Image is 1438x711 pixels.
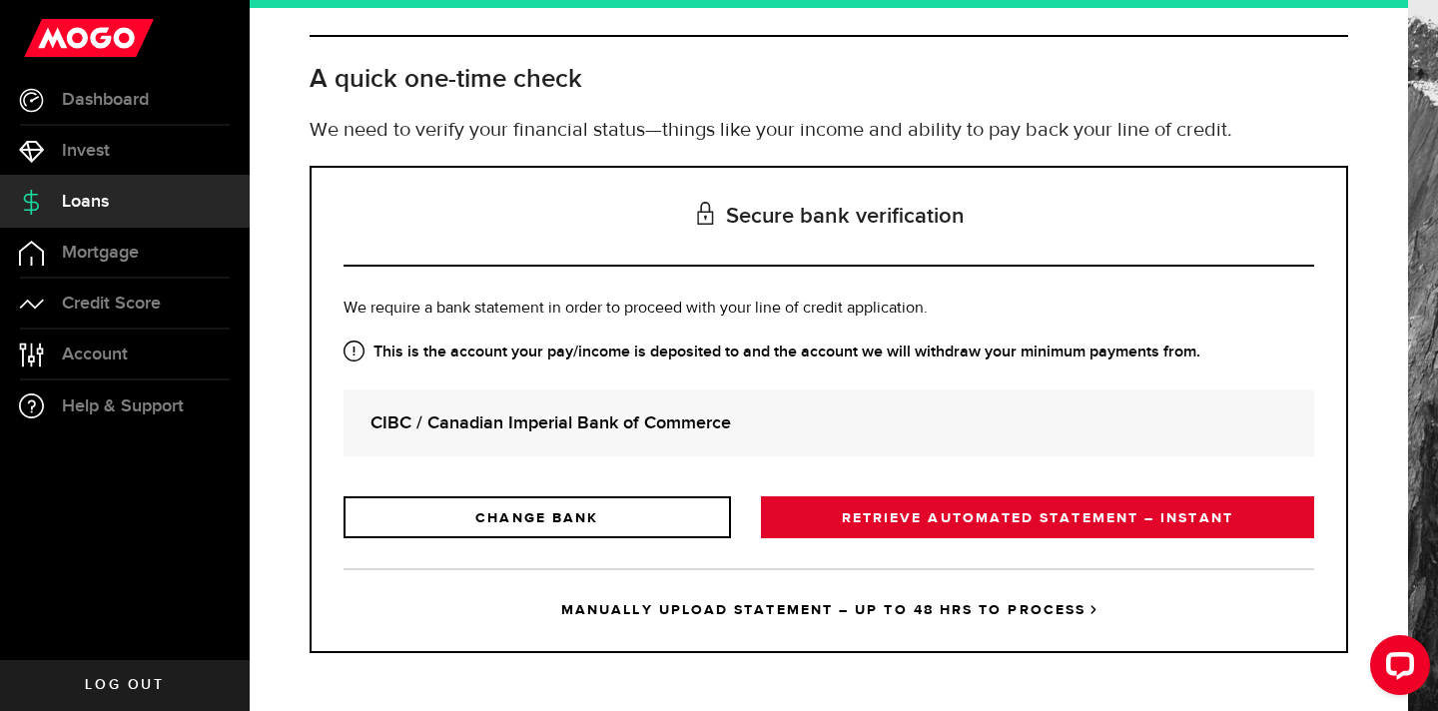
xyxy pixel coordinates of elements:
span: Loans [62,193,109,211]
span: Invest [62,142,110,160]
h3: Secure bank verification [344,168,1314,267]
span: Account [62,346,128,363]
p: We need to verify your financial status—things like your income and ability to pay back your line... [310,116,1348,146]
span: We require a bank statement in order to proceed with your line of credit application. [344,301,928,317]
span: Help & Support [62,397,184,415]
span: Dashboard [62,91,149,109]
a: RETRIEVE AUTOMATED STATEMENT – INSTANT [761,496,1314,538]
span: Mortgage [62,244,139,262]
strong: This is the account your pay/income is deposited to and the account we will withdraw your minimum... [344,341,1314,364]
h2: A quick one-time check [310,63,1348,96]
strong: CIBC / Canadian Imperial Bank of Commerce [370,409,1287,436]
iframe: LiveChat chat widget [1354,627,1438,711]
span: Credit Score [62,295,161,313]
span: Log out [85,678,164,692]
a: CHANGE BANK [344,496,731,538]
